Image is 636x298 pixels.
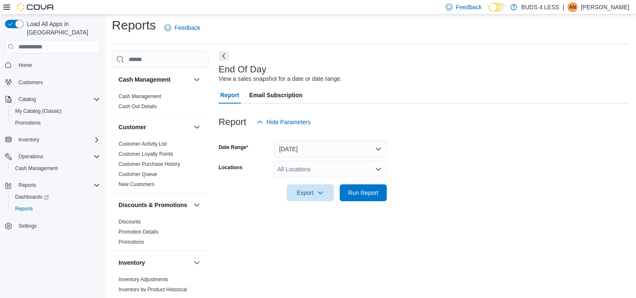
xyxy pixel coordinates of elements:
[15,221,40,231] a: Settings
[18,153,43,160] span: Operations
[2,134,103,146] button: Inventory
[119,277,168,282] a: Inventory Adjustments
[219,64,267,74] h3: End Of Day
[15,94,39,104] button: Catalog
[119,75,190,84] button: Cash Management
[220,87,239,104] span: Report
[8,117,103,129] button: Promotions
[2,151,103,162] button: Operations
[119,93,161,100] span: Cash Management
[8,105,103,117] button: My Catalog (Classic)
[219,117,246,127] h3: Report
[274,141,387,157] button: [DATE]
[15,135,100,145] span: Inventory
[119,171,157,177] a: Customer Queue
[119,75,171,84] h3: Cash Management
[12,106,100,116] span: My Catalog (Classic)
[119,104,157,109] a: Cash Out Details
[119,201,187,209] h3: Discounts & Promotions
[375,166,382,173] button: Open list of options
[119,181,154,188] span: New Customers
[18,182,36,189] span: Reports
[219,144,248,151] label: Date Range
[2,179,103,191] button: Reports
[192,122,202,132] button: Customer
[2,93,103,105] button: Catalog
[15,194,49,200] span: Dashboards
[8,191,103,203] a: Dashboards
[562,2,564,12] p: |
[488,3,506,12] input: Dark Mode
[287,184,334,201] button: Export
[15,94,100,104] span: Catalog
[15,59,100,70] span: Home
[119,287,187,293] a: Inventory by Product Historical
[112,17,156,34] h1: Reports
[521,2,559,12] p: BUDS 4 LESS
[253,114,314,130] button: Hide Parameters
[119,103,157,110] span: Cash Out Details
[161,19,203,36] a: Feedback
[15,77,46,88] a: Customers
[192,74,202,85] button: Cash Management
[456,3,481,11] span: Feedback
[8,203,103,215] button: Reports
[15,60,35,70] a: Home
[119,229,158,235] a: Promotion Details
[119,258,145,267] h3: Inventory
[12,118,44,128] a: Promotions
[5,55,100,254] nav: Complex example
[119,93,161,99] a: Cash Management
[15,205,33,212] span: Reports
[12,163,100,173] span: Cash Management
[15,165,58,172] span: Cash Management
[174,24,200,32] span: Feedback
[292,184,329,201] span: Export
[8,162,103,174] button: Cash Management
[112,217,208,250] div: Discounts & Promotions
[112,91,208,115] div: Cash Management
[2,76,103,88] button: Customers
[15,152,100,162] span: Operations
[12,192,52,202] a: Dashboards
[119,218,141,225] span: Discounts
[12,106,65,116] a: My Catalog (Classic)
[219,51,229,61] button: Next
[2,59,103,71] button: Home
[119,151,173,157] a: Customer Loyalty Points
[15,221,100,231] span: Settings
[15,120,41,126] span: Promotions
[119,258,190,267] button: Inventory
[119,229,158,235] span: Promotion Details
[18,62,32,69] span: Home
[119,123,190,131] button: Customer
[18,96,36,103] span: Catalog
[581,2,629,12] p: [PERSON_NAME]
[15,108,62,114] span: My Catalog (Classic)
[2,220,103,232] button: Settings
[119,201,190,209] button: Discounts & Promotions
[15,77,100,88] span: Customers
[119,151,173,157] span: Customer Loyalty Points
[119,161,180,167] a: Customer Purchase History
[119,219,141,225] a: Discounts
[219,74,342,83] div: View a sales snapshot for a date or date range.
[18,136,39,143] span: Inventory
[12,118,100,128] span: Promotions
[17,3,55,11] img: Cova
[18,79,43,86] span: Customers
[12,204,100,214] span: Reports
[219,164,243,171] label: Locations
[18,223,37,229] span: Settings
[249,87,303,104] span: Email Subscription
[15,135,42,145] button: Inventory
[119,239,144,245] a: Promotions
[112,139,208,193] div: Customer
[12,204,36,214] a: Reports
[15,152,47,162] button: Operations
